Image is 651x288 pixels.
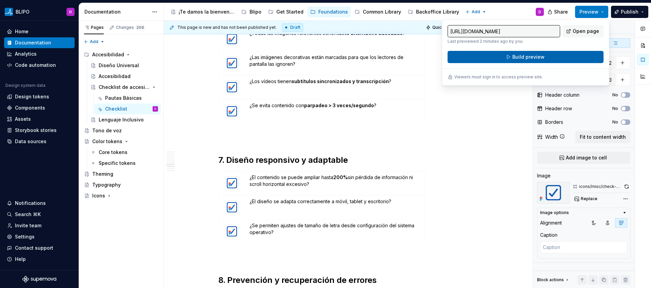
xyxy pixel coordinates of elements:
[5,83,45,88] div: Design system data
[226,177,238,189] img: 7159446b-6c96-4ccc-b976-9bd292b71482.png
[105,95,142,101] div: Pautas Básicas
[135,25,145,30] span: 208
[15,256,26,263] div: Help
[90,39,98,44] span: Add
[99,116,144,123] div: Lenguaje Inclusivo
[537,182,570,204] img: 7159446b-6c96-4ccc-b976-9bd292b71482.png
[448,51,604,63] button: Build preview
[218,275,475,286] h2: 8. Prevención y recuperación de errores
[250,8,261,15] div: Blipo
[15,245,53,251] div: Contact support
[15,222,41,229] div: Invite team
[573,28,599,35] span: Open page
[88,158,161,169] a: Specific tokens
[81,190,161,201] a: Icons
[250,174,420,188] p: ¿El contenido se puede ampliar hasta sin pérdida de información ni scroll horizontal excesivo?
[4,220,75,231] a: Invite team
[4,243,75,253] button: Contact support
[84,8,149,15] div: Documentation
[581,196,597,201] span: Replace
[99,62,139,69] div: Diseño Universal
[611,6,648,18] button: Publish
[4,198,75,209] button: Notifications
[15,233,35,240] div: Settings
[15,138,46,145] div: Data sources
[99,73,131,80] div: Accesibilidad
[250,78,420,85] p: ¿Los vídeos tienen ?
[99,84,150,91] div: Checklist de accesibilidad
[5,8,13,16] img: 45309493-d480-4fb3-9f86-8e3098b627c9.png
[226,225,238,237] img: 7159446b-6c96-4ccc-b976-9bd292b71482.png
[304,102,374,108] strong: parpadeo > 3 veces/segundo
[92,171,113,177] div: Theming
[226,81,238,93] img: 7159446b-6c96-4ccc-b976-9bd292b71482.png
[92,192,105,199] div: Icons
[4,49,75,59] a: Analytics
[226,201,238,213] img: 7159446b-6c96-4ccc-b976-9bd292b71482.png
[572,194,600,204] button: Replace
[92,138,122,145] div: Color tokens
[575,6,608,18] button: Preview
[544,6,572,18] button: Share
[69,9,72,15] div: D
[22,276,56,283] svg: Supernova Logo
[81,37,107,46] button: Add
[454,74,543,80] p: Viewers must sign in to access preview site.
[92,127,122,134] div: Tono de voz
[538,9,541,15] div: D
[4,91,75,102] a: Design tokens
[250,54,420,68] p: ¿Las imágenes decorativas están marcadas para que los lectores de pantalla las ignoren?
[563,25,604,37] a: Open page
[612,119,618,125] label: No
[250,198,420,205] p: ¿El diseño se adapta correctamente a móvil, tablet y escritorio?
[94,93,161,103] a: Pautas Básicas
[318,8,348,15] div: Foundations
[4,102,75,113] a: Components
[94,103,161,114] a: ChecklistD
[579,8,598,15] span: Preview
[16,8,29,15] div: BLIPO
[612,106,618,111] label: No
[105,105,127,112] div: Checklist
[540,210,627,215] button: Image options
[15,93,49,100] div: Design tokens
[537,275,570,285] div: Block actions
[580,134,626,140] span: Fit to content width
[566,154,607,161] span: Add image to cell
[81,136,161,147] a: Color tokens
[416,8,459,15] div: Backoffice Library
[92,181,121,188] div: Typography
[15,116,31,122] div: Assets
[308,6,351,17] a: Foundations
[15,127,57,134] div: Storybook stories
[81,169,161,179] a: Theming
[88,114,161,125] a: Lenguaje Inclusivo
[239,6,264,17] a: Blipo
[88,71,161,82] a: Accesibilidad
[81,49,161,60] div: Accesibilidad
[168,6,237,17] a: ¡Te damos la bienvenida a Blipo!
[15,39,51,46] div: Documentation
[168,5,462,19] div: Page tree
[15,28,28,35] div: Home
[512,54,545,60] span: Build preview
[4,60,75,71] a: Code automation
[226,57,238,69] img: 7159446b-6c96-4ccc-b976-9bd292b71482.png
[250,222,420,236] p: ¿Se permiten ajustes de tamaño de letra desde configuración del sistema operativo?
[4,254,75,265] button: Help
[218,155,475,166] h2: 7. Diseño responsivo y adaptable
[4,231,75,242] a: Settings
[537,172,551,179] div: Image
[448,39,560,44] p: Last previewed 2 minutes ago by you.
[155,105,156,112] div: D
[4,125,75,136] a: Storybook stories
[545,134,558,140] div: Width
[333,174,348,180] strong: 200%
[537,152,630,164] button: Add image to cell
[621,8,638,15] span: Publish
[226,105,238,117] img: 7159446b-6c96-4ccc-b976-9bd292b71482.png
[290,25,300,30] span: Draft
[432,25,461,30] span: Quick preview
[92,51,124,58] div: Accesibilidad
